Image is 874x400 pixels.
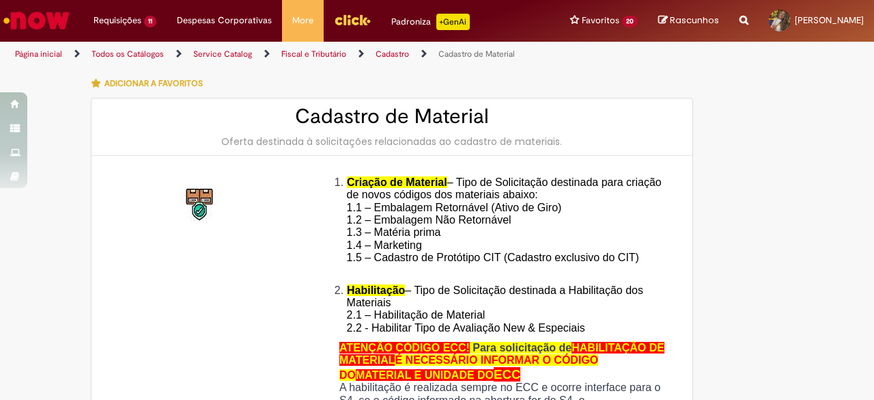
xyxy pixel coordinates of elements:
[347,176,662,276] span: – Tipo de Solicitação destinada para criação de novos códigos dos materiais abaixo: 1.1 – Embalag...
[1,7,72,34] img: ServiceNow
[339,342,664,366] span: HABILITAÇÃO DE MATERIAL
[795,14,864,26] span: [PERSON_NAME]
[292,14,313,27] span: More
[91,69,210,98] button: Adicionar a Favoritos
[622,16,638,27] span: 20
[670,14,719,27] span: Rascunhos
[339,342,470,354] span: ATENÇÃO CÓDIGO ECC!
[347,176,447,188] span: Criação de Material
[10,42,572,67] ul: Trilhas de página
[494,367,520,382] span: ECC
[144,16,156,27] span: 11
[347,284,643,334] span: – Tipo de Solicitação destinada a Habilitação dos Materiais 2.1 – Habilitação de Material 2.2 - H...
[376,49,409,59] a: Cadastro
[658,14,719,27] a: Rascunhos
[473,342,572,354] span: Para solicitação de
[105,135,679,148] div: Oferta destinada à solicitações relacionadas ao cadastro de materiais.
[177,14,272,27] span: Despesas Corporativas
[438,49,515,59] a: Cadastro de Material
[179,183,223,227] img: Cadastro de Material
[15,49,62,59] a: Página inicial
[347,284,405,296] span: Habilitação
[94,14,141,27] span: Requisições
[391,14,470,30] div: Padroniza
[582,14,619,27] span: Favoritos
[334,10,371,30] img: click_logo_yellow_360x200.png
[91,49,164,59] a: Todos os Catálogos
[105,105,679,128] h2: Cadastro de Material
[104,78,203,89] span: Adicionar a Favoritos
[356,369,494,381] span: MATERIAL E UNIDADE DO
[339,354,598,380] span: É NECESSÁRIO INFORMAR O CÓDIGO DO
[281,49,346,59] a: Fiscal e Tributário
[436,14,470,30] p: +GenAi
[193,49,252,59] a: Service Catalog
